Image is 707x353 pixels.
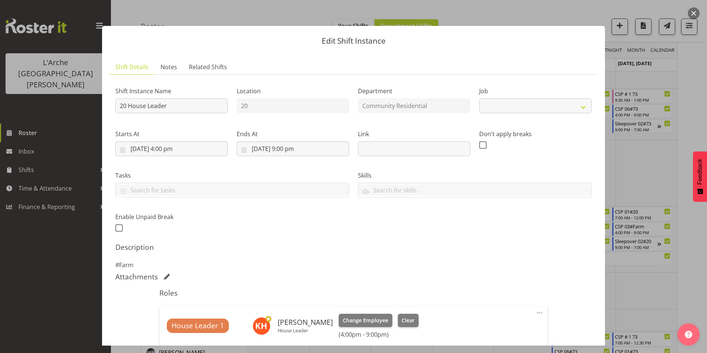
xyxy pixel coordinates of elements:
[115,243,592,252] h5: Description
[339,331,419,338] h6: (4:00pm - 9:00pm)
[237,87,349,95] label: Location
[237,130,349,138] label: Ends At
[115,63,149,71] span: Shift Details
[358,171,592,180] label: Skills
[172,320,224,331] span: House Leader 1
[115,130,228,138] label: Starts At
[697,159,703,185] span: Feedback
[479,130,592,138] label: Don't apply breaks
[358,184,591,196] input: Search for skills
[109,37,598,45] p: Edit Shift Instance
[116,184,349,196] input: Search for tasks
[115,87,228,95] label: Shift Instance Name
[115,171,349,180] label: Tasks
[253,317,270,335] img: kathryn-hunt10901.jpg
[398,314,419,327] button: Clear
[189,63,227,71] span: Related Shifts
[115,141,228,156] input: Click to select...
[358,130,470,138] label: Link
[479,87,592,95] label: Job
[693,151,707,202] button: Feedback - Show survey
[115,212,228,221] label: Enable Unpaid Break
[278,318,333,326] h6: [PERSON_NAME]
[115,272,158,281] h5: Attachments
[358,87,470,95] label: Department
[402,316,415,325] span: Clear
[159,289,547,297] h5: Roles
[115,98,228,113] input: Shift Instance Name
[343,316,388,325] span: Change Employee
[685,331,692,338] img: help-xxl-2.png
[339,314,392,327] button: Change Employee
[160,63,177,71] span: Notes
[278,327,333,333] p: House Leader
[115,260,592,269] p: #Farm
[237,141,349,156] input: Click to select...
